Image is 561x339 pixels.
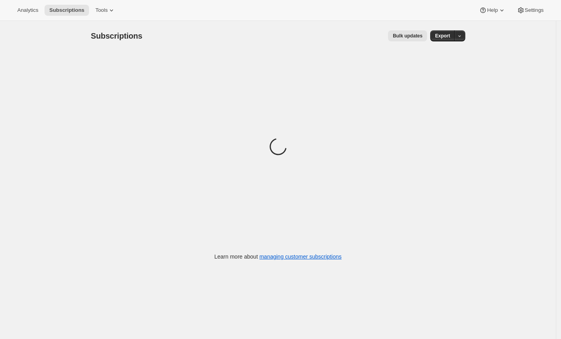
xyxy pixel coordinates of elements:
span: Subscriptions [49,7,84,13]
button: Subscriptions [45,5,89,16]
button: Help [474,5,510,16]
button: Tools [91,5,120,16]
a: managing customer subscriptions [259,253,342,260]
button: Settings [512,5,548,16]
button: Analytics [13,5,43,16]
span: Export [435,33,450,39]
span: Help [487,7,498,13]
span: Bulk updates [393,33,422,39]
span: Subscriptions [91,32,143,40]
span: Settings [525,7,544,13]
button: Export [430,30,455,41]
span: Analytics [17,7,38,13]
button: Bulk updates [388,30,427,41]
span: Tools [95,7,108,13]
p: Learn more about [214,253,342,261]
